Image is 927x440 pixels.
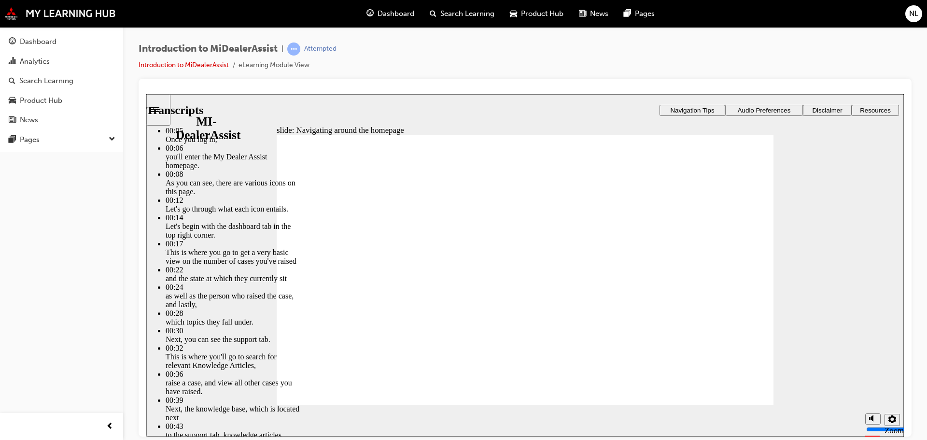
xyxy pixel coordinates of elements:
[590,8,608,19] span: News
[4,131,119,149] button: Pages
[635,8,655,19] span: Pages
[281,43,283,55] span: |
[624,8,631,20] span: pages-icon
[19,311,154,328] div: Next, the knowledge base, which is located next
[20,114,38,126] div: News
[20,134,40,145] div: Pages
[430,8,436,20] span: search-icon
[521,8,563,19] span: Product Hub
[4,33,119,51] a: Dashboard
[9,77,15,85] span: search-icon
[304,44,337,54] div: Attempted
[9,57,16,66] span: chart-icon
[4,111,119,129] a: News
[139,61,229,69] a: Introduction to MiDealerAssist
[19,337,154,354] div: to the support tab, knowledge articles released
[9,136,16,144] span: pages-icon
[109,133,115,146] span: down-icon
[366,8,374,20] span: guage-icon
[19,328,154,337] div: 00:43
[440,8,494,19] span: Search Learning
[9,116,16,125] span: news-icon
[502,4,571,24] a: car-iconProduct Hub
[510,8,517,20] span: car-icon
[905,5,922,22] button: NL
[139,43,278,55] span: Introduction to MiDealerAssist
[422,4,502,24] a: search-iconSearch Learning
[616,4,662,24] a: pages-iconPages
[287,43,300,56] span: learningRecordVerb_ATTEMPT-icon
[19,75,73,86] div: Search Learning
[9,97,16,105] span: car-icon
[20,36,56,47] div: Dashboard
[9,38,16,46] span: guage-icon
[20,56,50,67] div: Analytics
[4,72,119,90] a: Search Learning
[359,4,422,24] a: guage-iconDashboard
[579,8,586,20] span: news-icon
[909,8,918,19] span: NL
[4,53,119,71] a: Analytics
[106,421,113,433] span: prev-icon
[4,31,119,131] button: DashboardAnalyticsSearch LearningProduct HubNews
[5,7,116,20] img: mmal
[20,95,62,106] div: Product Hub
[378,8,414,19] span: Dashboard
[239,60,309,71] li: eLearning Module View
[571,4,616,24] a: news-iconNews
[4,92,119,110] a: Product Hub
